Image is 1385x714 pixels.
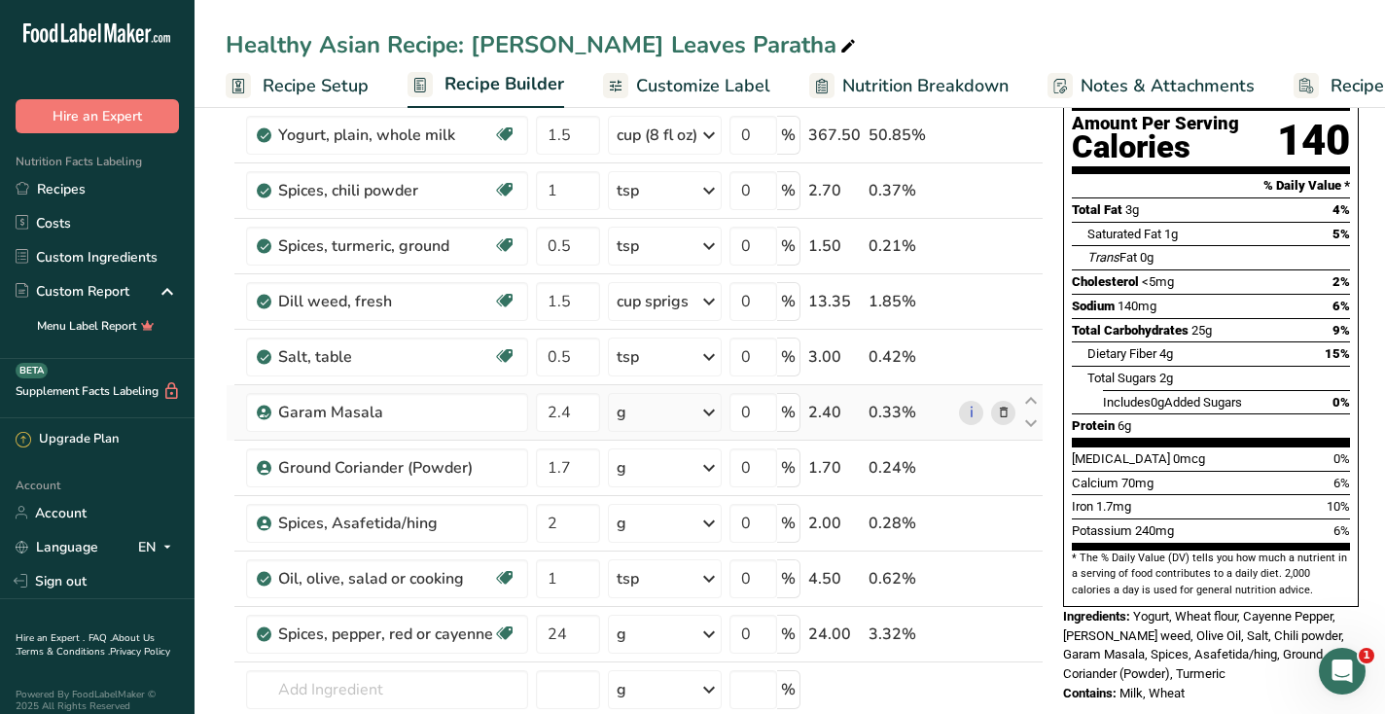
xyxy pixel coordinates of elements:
span: 6% [1333,523,1350,538]
span: 1g [1164,227,1178,241]
span: Recipe Builder [444,71,564,97]
a: Nutrition Breakdown [809,64,1009,108]
div: Yogurt, plain, whole milk [278,124,493,147]
span: 6% [1333,476,1350,490]
a: Recipe Builder [408,62,564,109]
span: 9% [1332,323,1350,338]
div: 0.33% [869,401,951,424]
a: About Us . [16,631,155,659]
div: Calories [1072,133,1239,161]
span: Dietary Fiber [1087,346,1156,361]
div: Healthy Asian Recipe: [PERSON_NAME] Leaves Paratha [226,27,860,62]
span: Total Sugars [1087,371,1156,385]
div: 50.85% [869,124,951,147]
div: 2.70 [808,179,861,202]
a: Hire an Expert . [16,631,85,645]
span: 6% [1332,299,1350,313]
span: Saturated Fat [1087,227,1161,241]
div: Custom Report [16,281,129,302]
span: Fat [1087,250,1137,265]
div: 2.40 [808,401,861,424]
i: Trans [1087,250,1119,265]
a: Language [16,530,98,564]
a: Terms & Conditions . [17,645,110,659]
div: cup (8 fl oz) [617,124,697,147]
a: Customize Label [603,64,770,108]
div: tsp [617,345,639,369]
div: Salt, table [278,345,493,369]
span: Ingredients: [1063,609,1130,624]
div: 0.28% [869,512,951,535]
div: tsp [617,567,639,590]
div: EN [138,535,179,558]
div: 0.24% [869,456,951,480]
span: 0% [1332,395,1350,410]
span: 3g [1125,202,1139,217]
a: i [959,401,983,425]
span: 140mg [1118,299,1156,313]
span: [MEDICAL_DATA] [1072,451,1170,466]
div: Spices, turmeric, ground [278,234,493,258]
span: Iron [1072,499,1093,514]
div: g [617,512,626,535]
div: 0.62% [869,567,951,590]
span: Yogurt, Wheat flour, Cayenne Pepper, [PERSON_NAME] weed, Olive Oil, Salt, Chili powder, Garam Mas... [1063,609,1344,681]
span: 4g [1159,346,1173,361]
div: 24.00 [808,623,861,646]
div: 1.70 [808,456,861,480]
span: 25g [1191,323,1212,338]
span: Includes Added Sugars [1103,395,1242,410]
span: 0g [1151,395,1164,410]
div: Upgrade Plan [16,430,119,449]
span: 10% [1327,499,1350,514]
span: Potassium [1072,523,1132,538]
span: 1.7mg [1096,499,1131,514]
span: 5% [1332,227,1350,241]
section: * The % Daily Value (DV) tells you how much a nutrient in a serving of food contributes to a dail... [1072,551,1350,598]
span: 6g [1118,418,1131,433]
span: 70mg [1121,476,1154,490]
div: 3.00 [808,345,861,369]
a: Notes & Attachments [1048,64,1255,108]
div: Ground Coriander (Powder) [278,456,516,480]
div: Spices, Asafetida/hing [278,512,516,535]
button: Hire an Expert [16,99,179,133]
div: 3.32% [869,623,951,646]
div: Dill weed, fresh [278,290,493,313]
a: Privacy Policy [110,645,170,659]
div: g [617,401,626,424]
span: Total Carbohydrates [1072,323,1189,338]
span: Notes & Attachments [1081,73,1255,99]
div: Spices, chili powder [278,179,493,202]
div: 2.00 [808,512,861,535]
div: Powered By FoodLabelMaker © 2025 All Rights Reserved [16,689,179,712]
div: BETA [16,363,48,378]
span: 4% [1332,202,1350,217]
div: Oil, olive, salad or cooking [278,567,493,590]
div: 0.21% [869,234,951,258]
section: % Daily Value * [1072,174,1350,197]
span: <5mg [1142,274,1174,289]
span: 2% [1332,274,1350,289]
span: 0% [1333,451,1350,466]
a: FAQ . [89,631,112,645]
span: 15% [1325,346,1350,361]
div: g [617,678,626,701]
iframe: Intercom live chat [1319,648,1366,695]
a: Recipe Setup [226,64,369,108]
span: Total Fat [1072,202,1122,217]
span: Nutrition Breakdown [842,73,1009,99]
span: Protein [1072,418,1115,433]
input: Add Ingredient [246,670,528,709]
div: 367.50 [808,124,861,147]
span: Customize Label [636,73,770,99]
span: 0mcg [1173,451,1205,466]
span: Sodium [1072,299,1115,313]
span: Calcium [1072,476,1119,490]
span: Contains: [1063,686,1117,700]
span: Cholesterol [1072,274,1139,289]
div: Amount Per Serving [1072,115,1239,133]
div: 140 [1277,115,1350,166]
div: 0.37% [869,179,951,202]
div: g [617,456,626,480]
